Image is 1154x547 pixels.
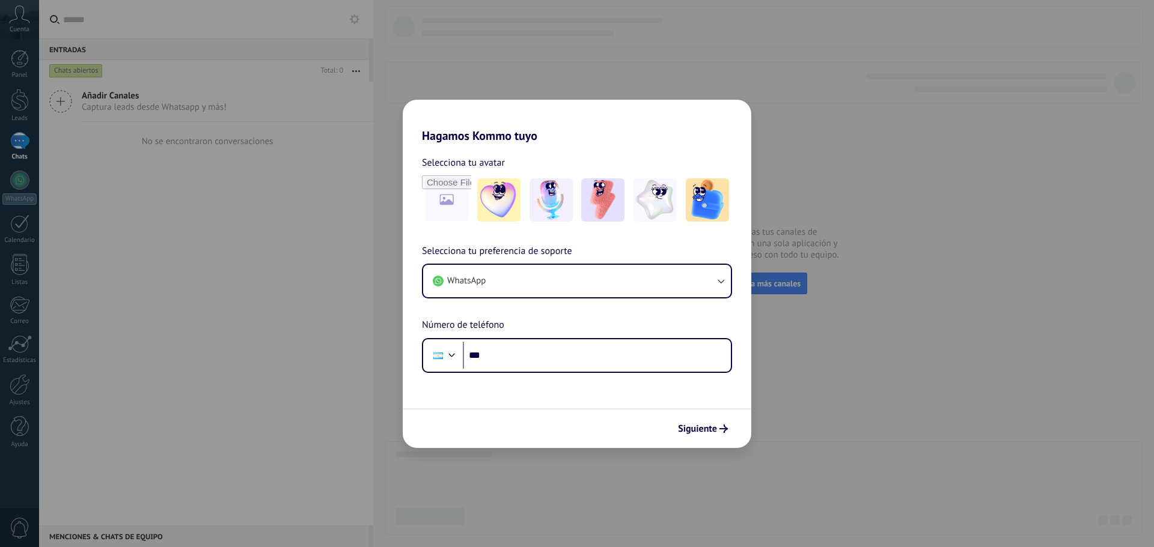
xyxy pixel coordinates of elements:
[422,318,504,333] span: Número de teléfono
[581,178,624,222] img: -3.jpeg
[423,265,731,297] button: WhatsApp
[447,275,486,287] span: WhatsApp
[673,419,733,439] button: Siguiente
[686,178,729,222] img: -5.jpeg
[422,244,572,259] span: Selecciona tu preferencia de soporte
[678,425,717,433] span: Siguiente
[422,155,505,171] span: Selecciona tu avatar
[427,343,450,368] div: Argentina: + 54
[477,178,521,222] img: -1.jpeg
[530,178,573,222] img: -2.jpeg
[403,100,751,143] h2: Hagamos Kommo tuyo
[633,178,677,222] img: -4.jpeg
